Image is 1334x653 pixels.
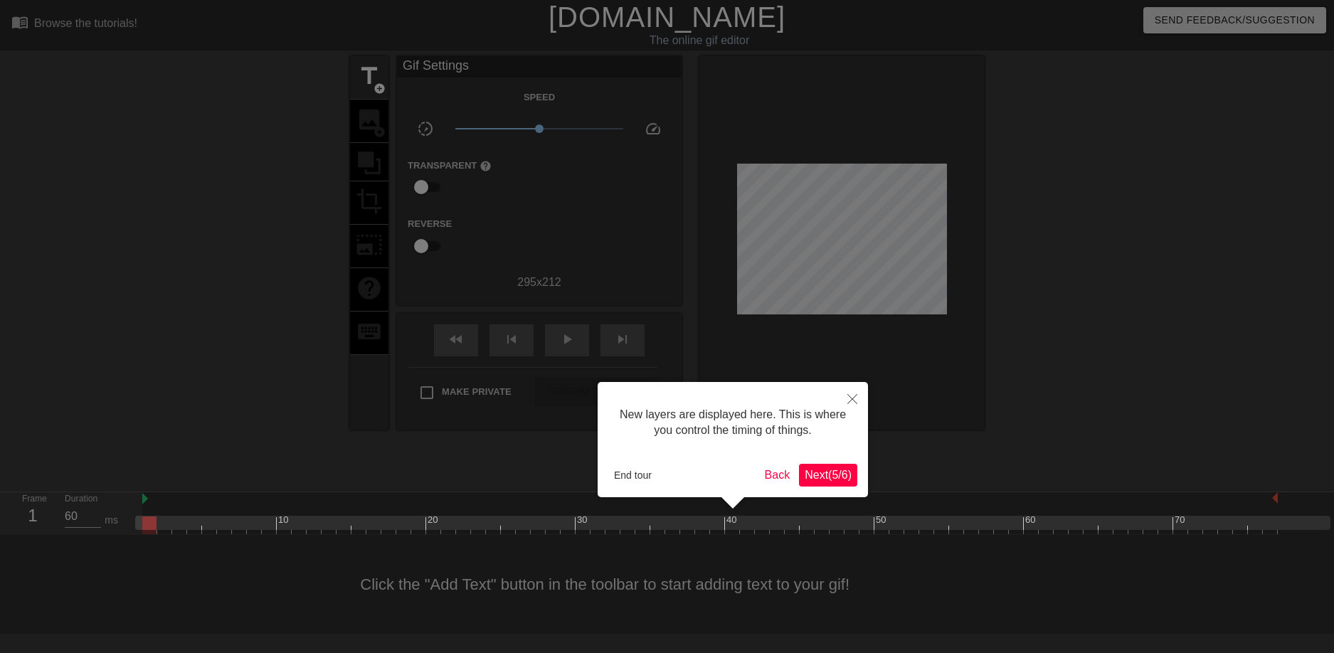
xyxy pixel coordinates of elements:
button: End tour [608,464,657,486]
div: New layers are displayed here. This is where you control the timing of things. [608,393,857,453]
button: Back [759,464,796,487]
button: Close [837,382,868,415]
span: Next ( 5 / 6 ) [805,469,852,481]
button: Next [799,464,857,487]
